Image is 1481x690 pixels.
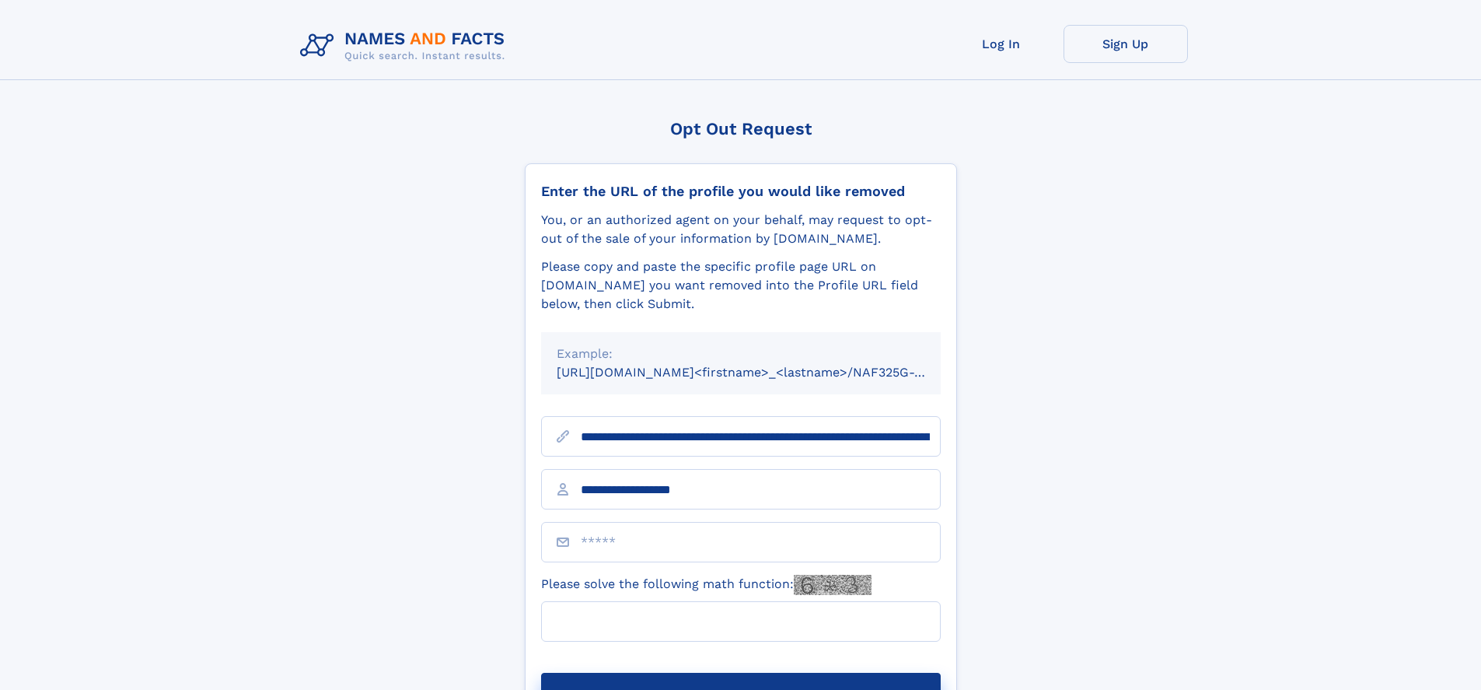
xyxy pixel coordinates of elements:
[939,25,1064,63] a: Log In
[1064,25,1188,63] a: Sign Up
[557,345,925,363] div: Example:
[541,183,941,200] div: Enter the URL of the profile you would like removed
[541,575,871,595] label: Please solve the following math function:
[294,25,518,67] img: Logo Names and Facts
[557,365,970,380] small: [URL][DOMAIN_NAME]<firstname>_<lastname>/NAF325G-xxxxxxxx
[541,257,941,313] div: Please copy and paste the specific profile page URL on [DOMAIN_NAME] you want removed into the Pr...
[525,119,957,138] div: Opt Out Request
[541,211,941,248] div: You, or an authorized agent on your behalf, may request to opt-out of the sale of your informatio...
